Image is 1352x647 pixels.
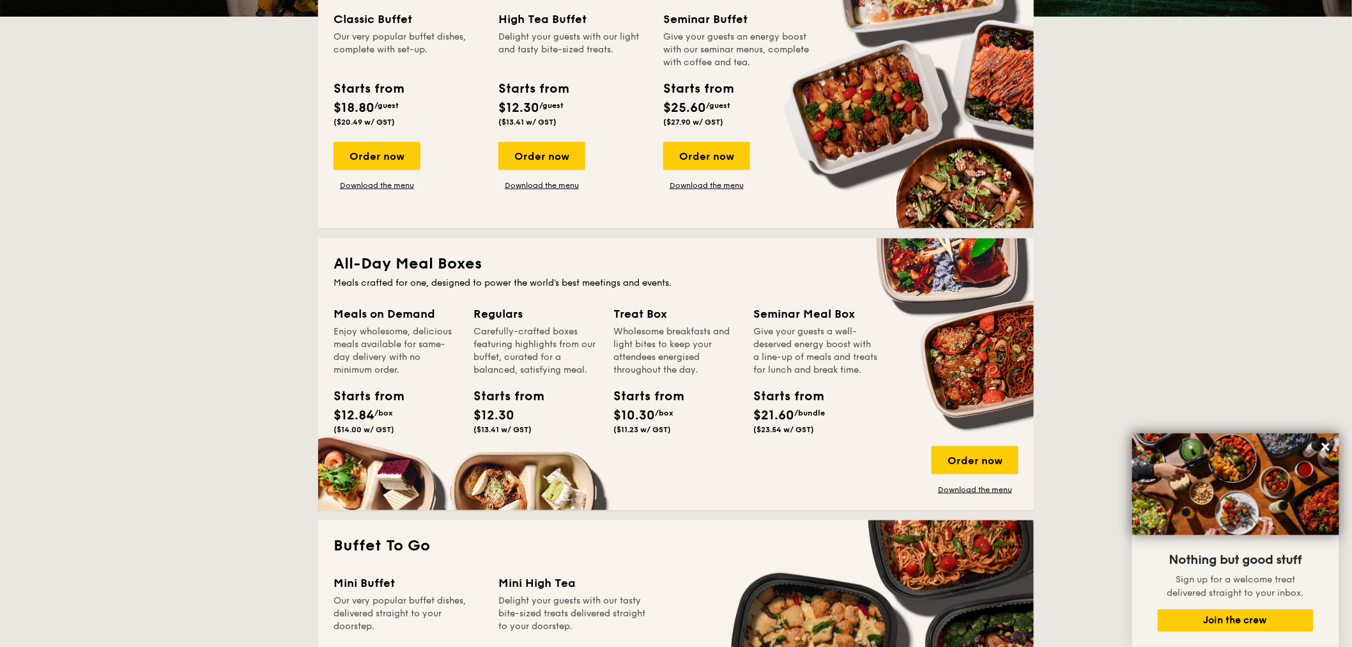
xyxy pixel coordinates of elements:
[498,142,585,170] div: Order now
[706,101,730,110] span: /guest
[613,325,738,377] div: Wholesome breakfasts and light bites to keep your attendees energised throughout the day.
[334,118,395,127] span: ($20.49 w/ GST)
[334,31,483,69] div: Our very popular buffet dishes, complete with set-up.
[1169,552,1302,568] span: Nothing but good stuff
[932,485,1018,495] a: Download the menu
[473,305,598,323] div: Regulars
[374,101,399,110] span: /guest
[663,142,750,170] div: Order now
[473,408,514,423] span: $12.30
[498,595,648,633] div: Delight your guests with our tasty bite-sized treats delivered straight to your doorstep.
[613,408,655,423] span: $10.30
[334,305,458,323] div: Meals on Demand
[663,180,750,191] a: Download the menu
[663,10,813,28] div: Seminar Buffet
[663,100,706,116] span: $25.60
[655,409,673,417] span: /box
[539,101,564,110] span: /guest
[334,325,458,377] div: Enjoy wholesome, delicious meals available for same-day delivery with no minimum order.
[334,180,420,191] a: Download the menu
[498,574,648,592] div: Mini High Tea
[498,118,557,127] span: ($13.41 w/ GST)
[334,79,403,98] div: Starts from
[613,425,671,434] span: ($11.23 w/ GST)
[334,10,483,28] div: Classic Buffet
[1132,433,1339,535] img: DSC07876-Edit02-Large.jpeg
[473,425,532,434] span: ($13.41 w/ GST)
[334,595,483,633] div: Our very popular buffet dishes, delivered straight to your doorstep.
[473,387,531,406] div: Starts from
[932,446,1018,474] div: Order now
[334,574,483,592] div: Mini Buffet
[613,305,738,323] div: Treat Box
[663,79,733,98] div: Starts from
[334,254,1018,274] h2: All-Day Meal Boxes
[334,536,1018,556] h2: Buffet To Go
[374,409,393,417] span: /box
[498,31,648,69] div: Delight your guests with our light and tasty bite-sized treats.
[334,100,374,116] span: $18.80
[663,31,813,69] div: Give your guests an energy boost with our seminar menus, complete with coffee and tea.
[498,180,585,191] a: Download the menu
[1158,609,1314,632] button: Join the crew
[753,408,794,423] span: $21.60
[613,387,671,406] div: Starts from
[334,142,420,170] div: Order now
[753,325,878,377] div: Give your guests a well-deserved energy boost with a line-up of meals and treats for lunch and br...
[753,387,811,406] div: Starts from
[498,100,539,116] span: $12.30
[334,425,394,434] span: ($14.00 w/ GST)
[498,10,648,28] div: High Tea Buffet
[498,79,568,98] div: Starts from
[473,325,598,377] div: Carefully-crafted boxes featuring highlights from our buffet, curated for a balanced, satisfying ...
[334,387,391,406] div: Starts from
[334,277,1018,290] div: Meals crafted for one, designed to power the world's best meetings and events.
[1316,437,1336,457] button: Close
[794,409,825,417] span: /bundle
[663,118,723,127] span: ($27.90 w/ GST)
[753,425,814,434] span: ($23.54 w/ GST)
[334,408,374,423] span: $12.84
[753,305,878,323] div: Seminar Meal Box
[1167,574,1304,598] span: Sign up for a welcome treat delivered straight to your inbox.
